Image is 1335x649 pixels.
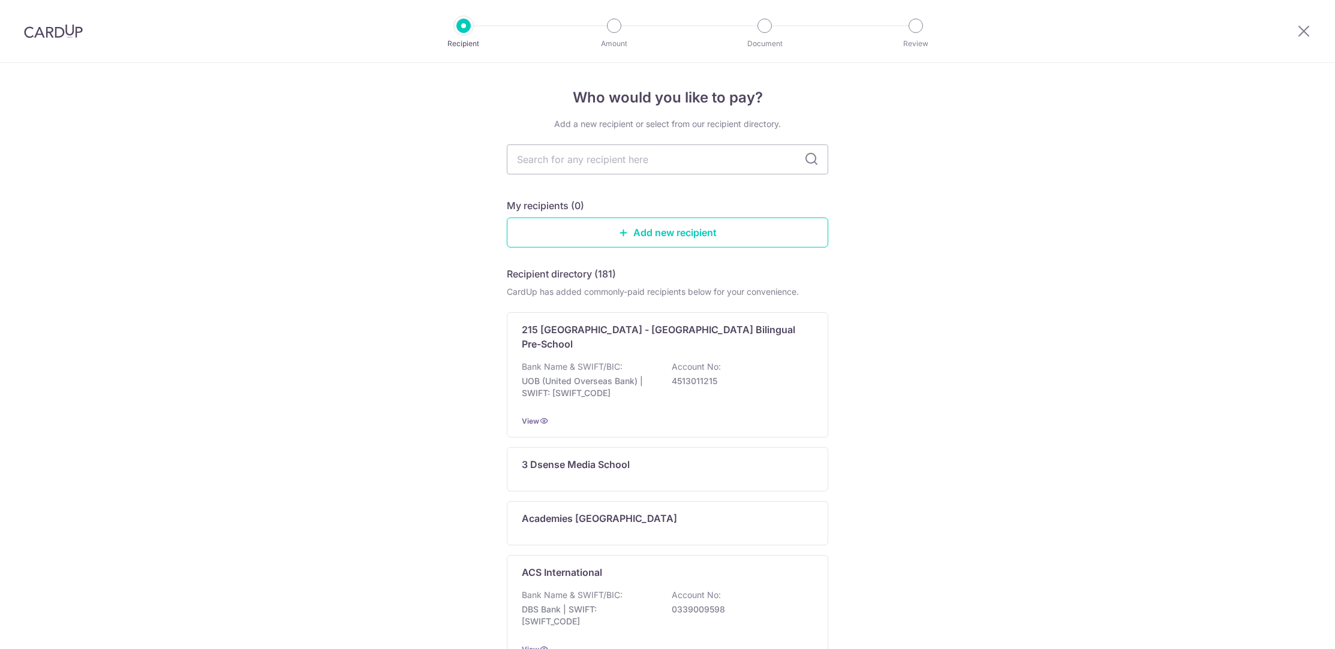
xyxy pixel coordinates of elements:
p: 4513011215 [672,375,806,387]
p: 3 Dsense Media School [522,457,630,472]
p: Bank Name & SWIFT/BIC: [522,361,623,373]
p: Recipient [419,38,508,50]
p: Review [871,38,960,50]
p: ACS International [522,565,602,579]
a: Add new recipient [507,218,828,247]
div: Add a new recipient or select from our recipient directory. [507,118,828,130]
p: Academies [GEOGRAPHIC_DATA] [522,511,677,526]
p: 0339009598 [672,603,806,615]
p: Amount [570,38,659,50]
h4: Who would you like to pay? [507,87,828,108]
p: 215 [GEOGRAPHIC_DATA] - [GEOGRAPHIC_DATA] Bilingual Pre-School [522,322,799,351]
h5: Recipient directory (181) [507,267,616,281]
a: View [522,416,539,425]
h5: My recipients (0) [507,198,584,213]
p: Bank Name & SWIFT/BIC: [522,589,623,601]
p: Document [720,38,809,50]
input: Search for any recipient here [507,144,828,174]
div: CardUp has added commonly-paid recipients below for your convenience. [507,286,828,298]
p: Account No: [672,361,721,373]
p: DBS Bank | SWIFT: [SWIFT_CODE] [522,603,656,627]
p: Account No: [672,589,721,601]
img: CardUp [24,24,83,38]
p: UOB (United Overseas Bank) | SWIFT: [SWIFT_CODE] [522,375,656,399]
